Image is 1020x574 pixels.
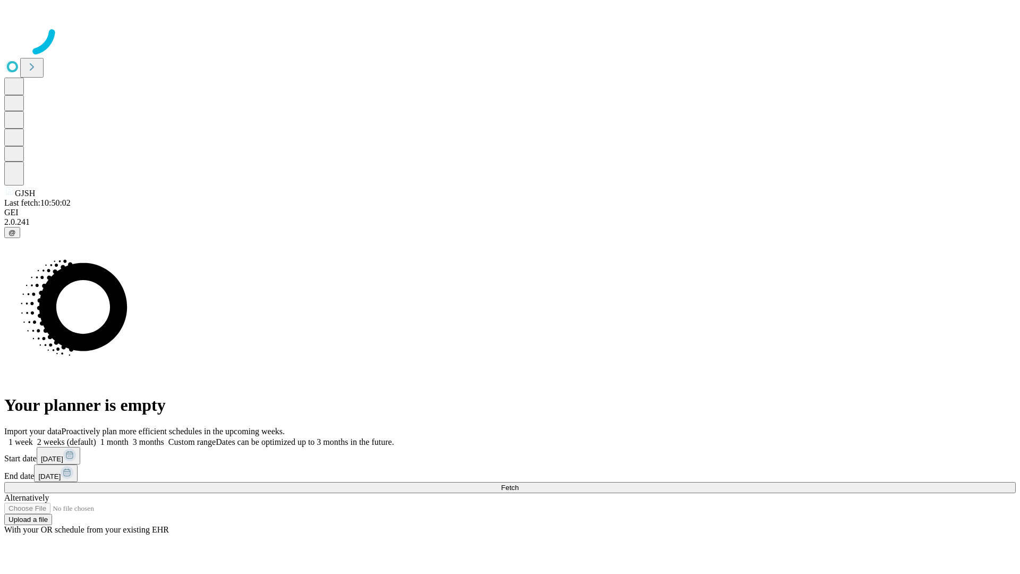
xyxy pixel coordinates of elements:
[15,189,35,198] span: GJSH
[133,437,164,446] span: 3 months
[4,208,1016,217] div: GEI
[34,465,78,482] button: [DATE]
[216,437,394,446] span: Dates can be optimized up to 3 months in the future.
[4,514,52,525] button: Upload a file
[37,437,96,446] span: 2 weeks (default)
[4,198,71,207] span: Last fetch: 10:50:02
[4,493,49,502] span: Alternatively
[4,395,1016,415] h1: Your planner is empty
[38,472,61,480] span: [DATE]
[100,437,129,446] span: 1 month
[8,437,33,446] span: 1 week
[168,437,216,446] span: Custom range
[41,455,63,463] span: [DATE]
[37,447,80,465] button: [DATE]
[501,484,518,492] span: Fetch
[4,227,20,238] button: @
[4,427,62,436] span: Import your data
[4,447,1016,465] div: Start date
[4,525,169,534] span: With your OR schedule from your existing EHR
[4,465,1016,482] div: End date
[4,482,1016,493] button: Fetch
[62,427,285,436] span: Proactively plan more efficient schedules in the upcoming weeks.
[8,229,16,237] span: @
[4,217,1016,227] div: 2.0.241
